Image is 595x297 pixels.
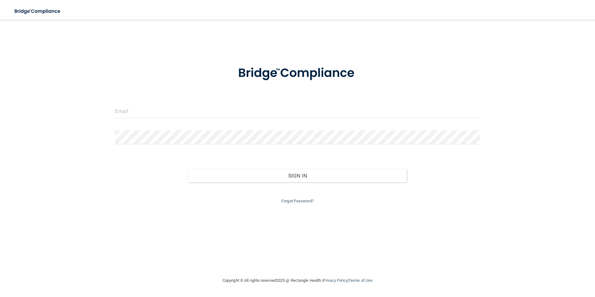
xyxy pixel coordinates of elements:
button: Sign In [188,169,407,182]
input: Email [115,104,480,118]
img: bridge_compliance_login_screen.278c3ca4.svg [9,5,66,18]
div: Copyright © All rights reserved 2025 @ Rectangle Health | | [184,271,411,290]
a: Terms of Use [349,278,372,283]
a: Privacy Policy [323,278,347,283]
img: bridge_compliance_login_screen.278c3ca4.svg [225,57,370,89]
a: Forgot Password? [281,199,314,203]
